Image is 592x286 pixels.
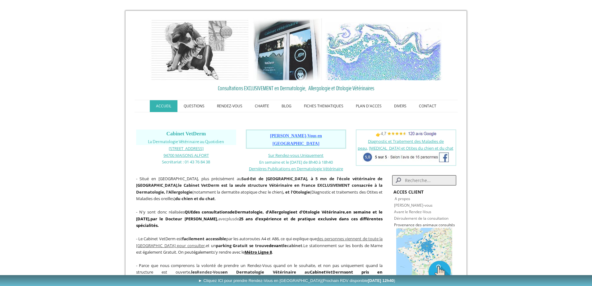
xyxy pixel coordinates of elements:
a: FICHES THEMATIQUES [298,100,350,112]
a: [MEDICAL_DATA] et Otites du chien et du chat [369,145,453,151]
a: Otologie Vétérin [303,209,337,215]
a: Avant le Rendez-Vous [394,209,431,214]
strong: des [193,209,200,215]
a: BLOG [275,100,298,112]
a: [PERSON_NAME]-vous [394,203,433,208]
span: En semaine et le [DATE] de 8h40 à 18h40 [259,159,333,165]
strong: QUE [185,209,193,215]
span: . [302,243,303,248]
span: en semaine et le [DATE] [136,209,383,222]
strong: le [178,182,182,188]
a: CHARTE [249,100,275,112]
span: Secrétariat : 01 43 76 84 38 [162,159,210,165]
strong: Sud-Est de [GEOGRAPHIC_DATA], à 5 mn de l'école vétérinaire de [GEOGRAPHIC_DATA] [136,176,383,188]
span: (Prochain RDV disponible ) [322,278,395,283]
a: Métro Ligne 8 [245,249,272,255]
a: QUESTIONS [177,100,211,112]
span: Dernières Publications en Dermatologie Vétérinaire [249,166,343,171]
strong: de , d' et d' [202,209,337,215]
a: RENDEZ-VOUS [211,100,249,112]
span: - Parce que nous comprenons la volonté de prendre un Rendez-Vous quand on le souhaite, et non pas... [136,263,383,275]
a: 94700 MAISONS ALFORT [163,152,209,158]
a: [STREET_ADDRESS] [169,145,204,151]
a: Allergologie [269,209,293,215]
a: des personnes viennent de toute la [GEOGRAPHIC_DATA] pour consulter [136,236,383,248]
span: parking Gratuit se trouve le [216,243,302,248]
span: . [245,249,273,255]
a: aire [337,209,345,215]
span: ► Cliquez ICI pour prendre Rendez-Vous en [GEOGRAPHIC_DATA] [198,278,395,283]
a: Dernières Publications en Dermatologie Vétérinaire [249,166,343,171]
span: La Dermatologie Vétérinaire au Quotidien [148,139,224,144]
b: [DATE] 12h40 [368,278,394,283]
a: Sur Rendez-vous Uniquement [268,152,324,158]
span: des animaux consultés [415,222,455,227]
b: , [150,216,218,222]
a: ACCUEIL [150,100,177,112]
span: ou [215,269,221,275]
b: , et l'Otologie [283,189,310,195]
a: Dermatologie [235,209,263,215]
span: facilement [182,236,204,241]
span: devant [269,243,283,248]
a: Déroulement de la consultation [394,216,448,221]
strong: ACCES CLIENT [393,189,424,195]
span: s [221,269,223,275]
a: Consultations EXCLUSIVEMENT en Dermatologie, Allergologie et Otologie Vétérinaires [136,83,456,93]
span: [PERSON_NAME]-Vous en [GEOGRAPHIC_DATA] [270,134,322,146]
span: par le Docteur [PERSON_NAME] [150,216,217,222]
span: - N'y sont donc réalisées [136,209,383,228]
span: Rendez-V [197,269,215,275]
b: France EXCLUSIVEMENT consacrée à la Dermatologie, l'Allergologie [136,182,383,195]
span: avec de [136,209,383,228]
span: 👉 [376,132,436,137]
span: Cabinet [310,269,326,275]
strong: , [345,209,346,215]
strong: 25 ans d'expérience et de pratique exclusive dans ces différentes spécialités. [136,216,383,228]
a: [PERSON_NAME]-Vous en [GEOGRAPHIC_DATA] [270,134,322,146]
span: cabinet [287,243,302,248]
span: Cabinet VetDerm [166,131,206,137]
span: P [394,222,396,227]
span: , [136,236,383,248]
a: Diagnostic et Traitement des Maladies de peau, [358,138,444,151]
a: rovenance [396,222,415,227]
input: Search [392,175,456,185]
span: également [193,249,213,255]
span: en Dermatologie Vétérinaire au VetDerm [223,269,344,275]
b: Cabinet VetDerm est la seule structure Vétérinaire en [184,182,300,188]
a: consultations [202,209,230,215]
a: A propos [395,196,410,201]
strong: les [191,269,223,275]
a: DIVERS [388,100,413,112]
span: plus [227,216,234,222]
span: - Situé en [GEOGRAPHIC_DATA], plus précisément au , (notamment la dermatite atopique chez le chie... [136,176,383,202]
a: PLAN D'ACCES [350,100,388,112]
span: , [149,216,150,222]
a: CONTACT [413,100,443,112]
strong: accessible [206,236,226,241]
span: - Le Cabinet VetDerm est par les autoroutes A4 et A86, ce qui explique que et un Le stationnement... [136,236,383,255]
strong: du chien et du chat [175,196,215,201]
